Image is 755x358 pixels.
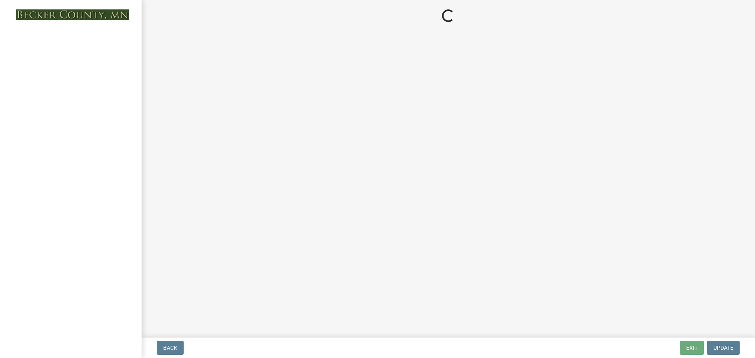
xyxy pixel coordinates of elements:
button: Back [157,341,184,355]
span: Back [163,345,177,351]
span: Update [713,345,733,351]
img: Becker County, Minnesota [16,9,129,20]
button: Update [707,341,740,355]
button: Exit [680,341,704,355]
